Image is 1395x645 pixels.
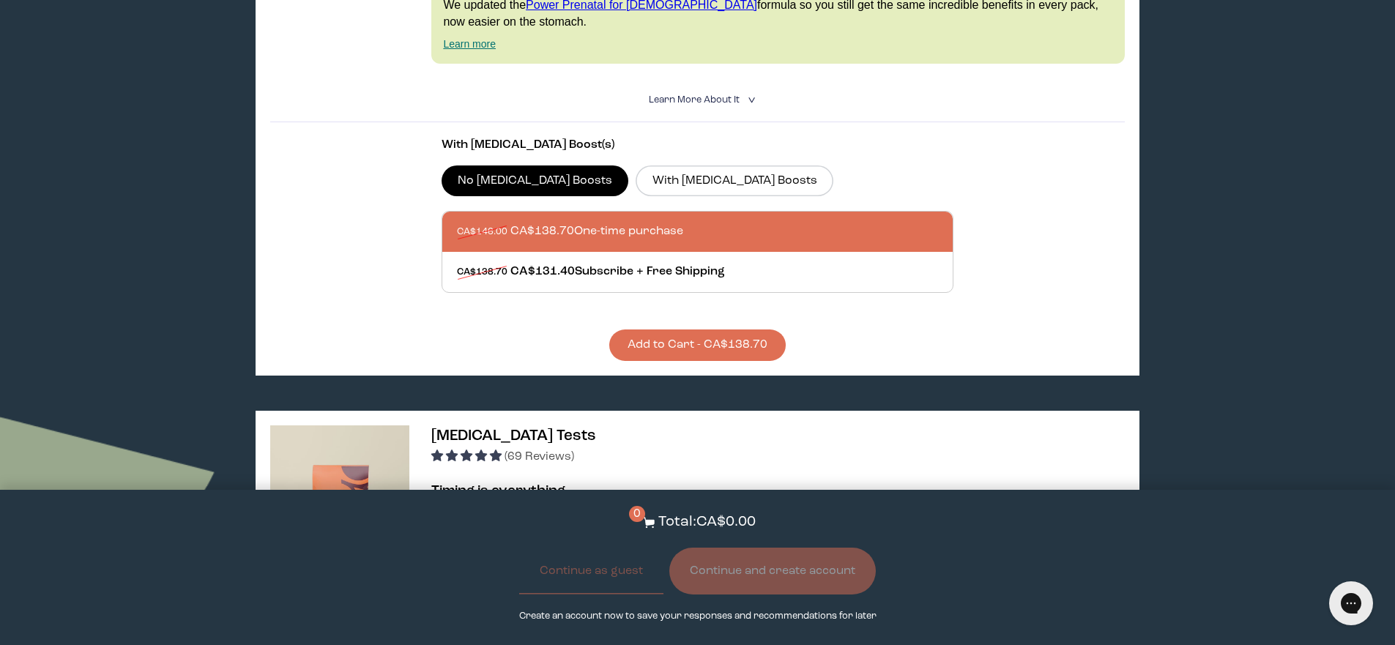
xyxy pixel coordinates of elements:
i: < [743,96,757,104]
button: Continue as guest [519,548,663,594]
summary: Learn More About it < [649,93,747,107]
span: [MEDICAL_DATA] Tests [431,428,596,444]
span: 4.96 stars [431,451,505,463]
strong: Timing is everything. [431,484,569,499]
span: Learn More About it [649,95,740,105]
button: Add to Cart - CA$138.70 [609,329,786,361]
p: Create an account now to save your responses and recommendations for later [519,609,877,623]
label: No [MEDICAL_DATA] Boosts [442,165,629,196]
span: (69 Reviews) [505,451,574,463]
label: With [MEDICAL_DATA] Boosts [636,165,833,196]
span: 0 [629,506,645,522]
iframe: Gorgias live chat messenger [1322,576,1380,630]
button: Continue and create account [669,548,876,594]
img: thumbnail image [270,425,409,564]
p: With [MEDICAL_DATA] Boost(s) [442,137,954,154]
a: Learn more [443,38,496,50]
p: Total: CA$0.00 [658,512,756,533]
